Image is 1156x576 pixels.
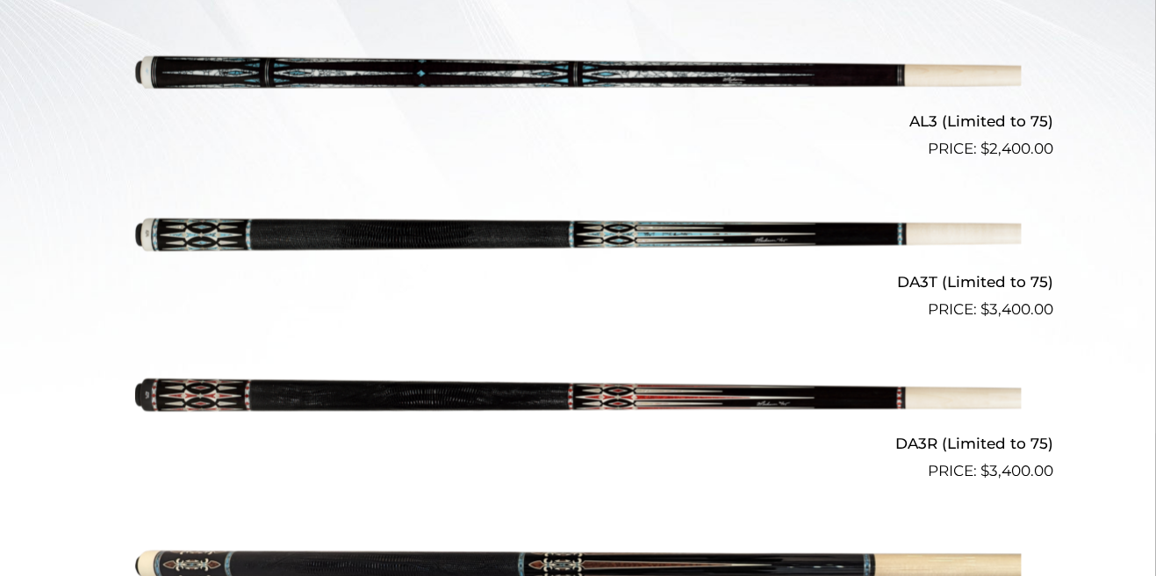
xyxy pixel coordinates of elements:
[981,301,990,319] span: $
[981,140,1054,157] bdi: 2,400.00
[981,140,990,157] span: $
[103,267,1054,299] h2: DA3T (Limited to 75)
[135,329,1022,477] img: DA3R (Limited to 75)
[103,329,1054,484] a: DA3R (Limited to 75) $3,400.00
[103,104,1054,137] h2: AL3 (Limited to 75)
[103,168,1054,322] a: DA3T (Limited to 75) $3,400.00
[103,428,1054,461] h2: DA3R (Limited to 75)
[981,463,990,480] span: $
[103,5,1054,160] a: AL3 (Limited to 75) $2,400.00
[981,463,1054,480] bdi: 3,400.00
[135,168,1022,315] img: DA3T (Limited to 75)
[981,301,1054,319] bdi: 3,400.00
[135,5,1022,153] img: AL3 (Limited to 75)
